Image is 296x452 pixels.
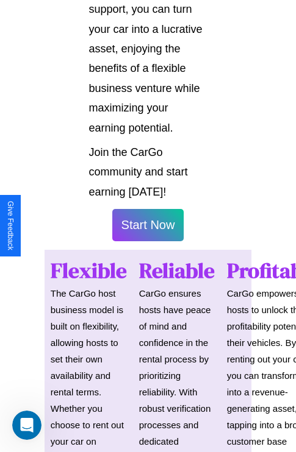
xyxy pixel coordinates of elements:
div: Give Feedback [6,201,15,250]
p: Join the CarGo community and start earning [DATE]! [89,143,208,202]
button: Start Now [112,209,184,241]
h1: Flexible [51,256,127,285]
iframe: Intercom live chat [12,411,42,440]
h1: Reliable [139,256,215,285]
